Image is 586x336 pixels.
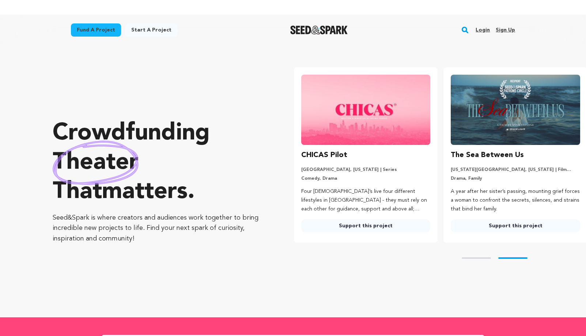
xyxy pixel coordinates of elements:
p: Seed&Spark is where creators and audiences work together to bring incredible new projects to life... [53,213,265,244]
a: Support this project [451,219,580,232]
a: Seed&Spark Homepage [290,26,348,34]
p: A year after her sister’s passing, mounting grief forces a woman to confront the secrets, silence... [451,187,580,213]
a: Support this project [301,219,431,232]
p: Comedy, Drama [301,176,431,182]
p: [US_STATE][GEOGRAPHIC_DATA], [US_STATE] | Film Short [451,167,580,173]
h3: The Sea Between Us [451,149,524,161]
a: Start a project [125,23,177,37]
span: matters [102,180,188,204]
img: Seed&Spark Logo Dark Mode [290,26,348,34]
a: Login [476,24,490,36]
p: Crowdfunding that . [53,119,265,207]
p: Four [DEMOGRAPHIC_DATA]’s live four different lifestyles in [GEOGRAPHIC_DATA] - they must rely on... [301,187,431,213]
img: hand sketched image [53,141,139,185]
img: The Sea Between Us image [451,75,580,145]
h3: CHICAS Pilot [301,149,347,161]
a: Fund a project [71,23,121,37]
p: Drama, Family [451,176,580,182]
p: [GEOGRAPHIC_DATA], [US_STATE] | Series [301,167,431,173]
a: Sign up [496,24,515,36]
img: CHICAS Pilot image [301,75,431,145]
